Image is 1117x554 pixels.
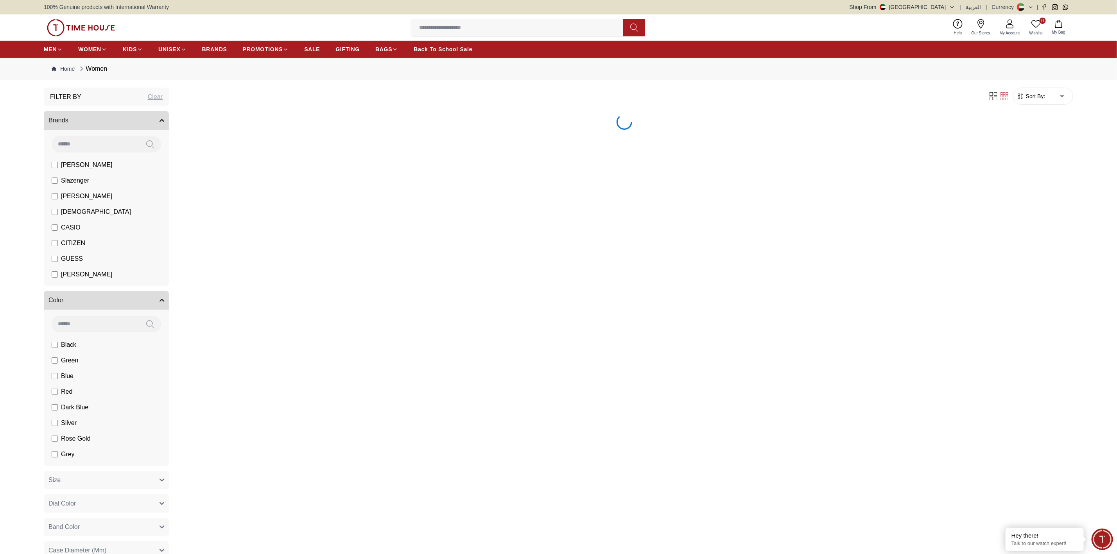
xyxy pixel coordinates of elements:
[1011,540,1078,547] p: Talk to our watch expert!
[992,3,1017,11] div: Currency
[61,340,76,350] span: Black
[52,256,58,262] input: GUESS
[44,45,57,53] span: MEN
[1092,529,1113,550] div: Chat Widget
[61,176,89,185] span: Slazenger
[61,192,113,201] span: [PERSON_NAME]
[52,224,58,231] input: CASIO
[304,45,320,53] span: SALE
[1026,30,1046,36] span: Wishlist
[48,475,61,485] span: Size
[52,404,58,411] input: Dark Blue
[997,30,1023,36] span: My Account
[44,111,169,130] button: Brands
[52,193,58,199] input: [PERSON_NAME]
[52,65,75,73] a: Home
[78,42,107,56] a: WOMEN
[986,3,987,11] span: |
[44,471,169,489] button: Size
[1011,532,1078,540] div: Hey there!
[61,450,75,459] span: Grey
[52,436,58,442] input: Rose Gold
[61,434,91,443] span: Rose Gold
[44,3,169,11] span: 100% Genuine products with International Warranty
[61,465,91,475] span: White Mop
[52,357,58,364] input: Green
[61,223,81,232] span: CASIO
[52,451,58,457] input: Grey
[158,42,186,56] a: UNISEX
[158,45,180,53] span: UNISEX
[1049,29,1069,35] span: My Bag
[50,92,81,102] h3: Filter By
[123,42,143,56] a: KIDS
[1037,3,1038,11] span: |
[61,207,131,217] span: [DEMOGRAPHIC_DATA]
[304,42,320,56] a: SALE
[949,18,967,38] a: Help
[61,371,74,381] span: Blue
[52,271,58,278] input: [PERSON_NAME]
[47,19,115,36] img: ...
[850,3,955,11] button: Shop From[GEOGRAPHIC_DATA]
[61,238,85,248] span: CITIZEN
[1017,92,1045,100] button: Sort By:
[61,254,83,264] span: GUESS
[148,92,163,102] div: Clear
[61,418,77,428] span: Silver
[960,3,961,11] span: |
[202,45,227,53] span: BRANDS
[880,4,886,10] img: United Arab Emirates
[52,177,58,184] input: Slazenger
[61,160,113,170] span: [PERSON_NAME]
[202,42,227,56] a: BRANDS
[52,389,58,395] input: Red
[61,270,113,279] span: [PERSON_NAME]
[1047,18,1070,37] button: My Bag
[1024,92,1045,100] span: Sort By:
[61,387,72,396] span: Red
[123,45,137,53] span: KIDS
[52,342,58,348] input: Black
[335,45,360,53] span: GIFTING
[1025,18,1047,38] a: 0Wishlist
[1052,4,1058,10] a: Instagram
[44,58,1073,80] nav: Breadcrumb
[44,291,169,310] button: Color
[375,45,392,53] span: BAGS
[414,42,472,56] a: Back To School Sale
[1042,4,1047,10] a: Facebook
[243,45,283,53] span: PROMOTIONS
[48,296,63,305] span: Color
[966,3,981,11] button: العربية
[44,42,63,56] a: MEN
[951,30,965,36] span: Help
[61,403,88,412] span: Dark Blue
[48,499,76,508] span: Dial Color
[44,518,169,536] button: Band Color
[967,18,995,38] a: Our Stores
[78,64,107,74] div: Women
[48,522,80,532] span: Band Color
[52,240,58,246] input: CITIZEN
[48,116,68,125] span: Brands
[52,209,58,215] input: [DEMOGRAPHIC_DATA]
[335,42,360,56] a: GIFTING
[414,45,472,53] span: Back To School Sale
[78,45,101,53] span: WOMEN
[52,373,58,379] input: Blue
[1063,4,1069,10] a: Whatsapp
[968,30,993,36] span: Our Stores
[61,356,78,365] span: Green
[52,420,58,426] input: Silver
[243,42,289,56] a: PROMOTIONS
[52,162,58,168] input: [PERSON_NAME]
[1040,18,1046,24] span: 0
[375,42,398,56] a: BAGS
[44,494,169,513] button: Dial Color
[61,285,78,295] span: Police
